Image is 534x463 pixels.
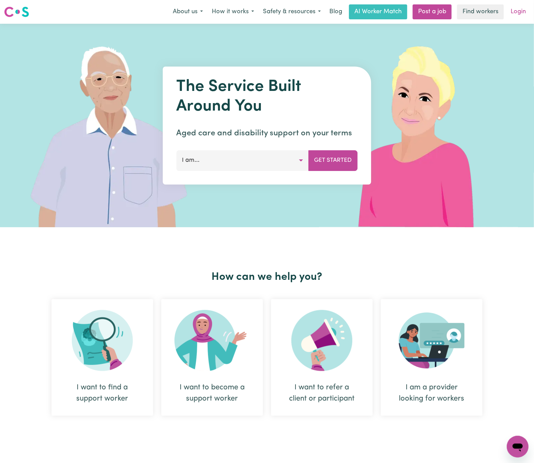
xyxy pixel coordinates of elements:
img: Search [72,310,133,371]
img: Refer [291,310,352,371]
button: Safety & resources [259,5,325,19]
div: I want to refer a client or participant [271,299,373,416]
img: Provider [399,310,465,371]
div: I want to find a support worker [68,382,137,404]
div: I want to refer a client or participant [287,382,356,404]
a: Blog [325,4,346,19]
a: AI Worker Match [349,4,407,19]
div: I want to find a support worker [52,299,153,416]
a: Careseekers logo [4,4,29,20]
button: How it works [207,5,259,19]
a: Login [507,4,530,19]
div: I am a provider looking for workers [397,382,466,404]
button: About us [168,5,207,19]
button: Get Started [309,150,358,171]
p: Aged care and disability support on your terms [177,127,358,139]
a: Post a job [413,4,452,19]
a: Find workers [457,4,504,19]
img: Become Worker [174,310,250,371]
img: Careseekers logo [4,6,29,18]
iframe: Button to launch messaging window [507,436,529,458]
button: I am... [177,150,309,171]
div: I want to become a support worker [161,299,263,416]
h1: The Service Built Around You [177,77,358,116]
div: I want to become a support worker [178,382,247,404]
div: I am a provider looking for workers [381,299,482,416]
h2: How can we help you? [47,271,487,284]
